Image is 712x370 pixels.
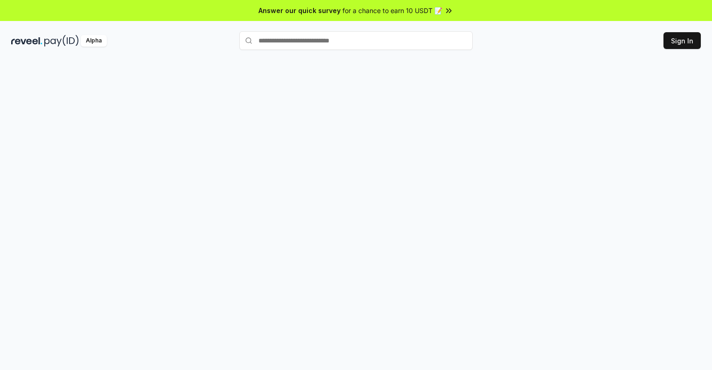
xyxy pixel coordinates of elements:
[81,35,107,47] div: Alpha
[11,35,42,47] img: reveel_dark
[342,6,442,15] span: for a chance to earn 10 USDT 📝
[44,35,79,47] img: pay_id
[663,32,701,49] button: Sign In
[258,6,341,15] span: Answer our quick survey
